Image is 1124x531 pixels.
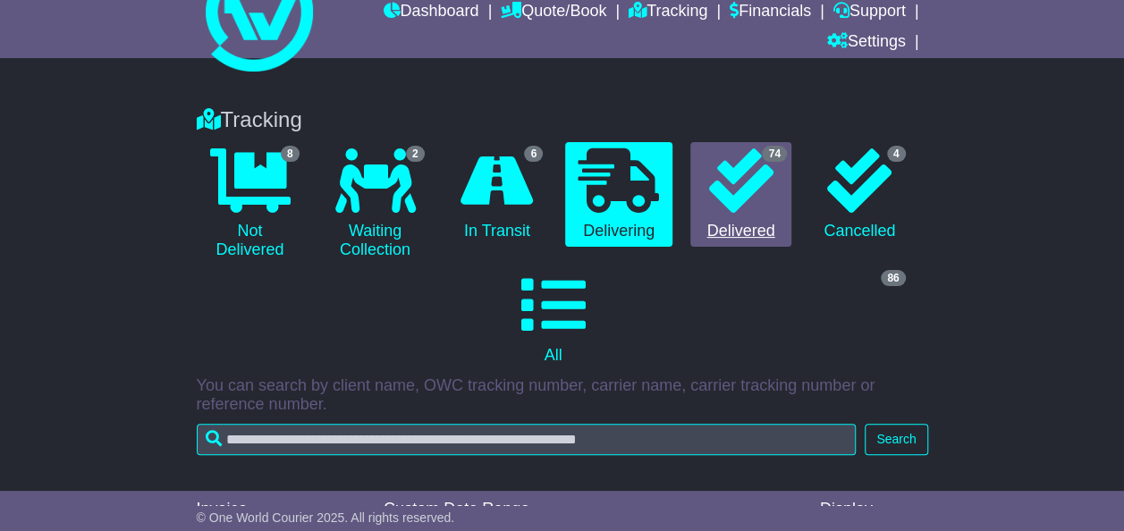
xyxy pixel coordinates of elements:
span: 8 [281,146,300,162]
span: 6 [524,146,543,162]
a: 2 Waiting Collection [322,142,429,266]
span: 74 [762,146,786,162]
div: Custom Date Range [384,500,615,519]
span: 2 [406,146,425,162]
div: Tracking [188,107,937,133]
a: 86 All [197,266,910,372]
a: 4 Cancelled [809,142,910,248]
span: © One World Courier 2025. All rights reserved. [197,510,455,525]
div: Display [820,500,928,519]
a: Delivering [565,142,672,248]
div: Invoice [197,500,367,519]
a: 8 Not Delivered [197,142,304,266]
a: 74 Delivered [690,142,791,248]
a: Settings [827,28,906,58]
p: You can search by client name, OWC tracking number, carrier name, carrier tracking number or refe... [197,376,928,415]
span: 86 [881,270,905,286]
span: 4 [887,146,906,162]
button: Search [865,424,927,455]
a: 6 In Transit [447,142,548,248]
